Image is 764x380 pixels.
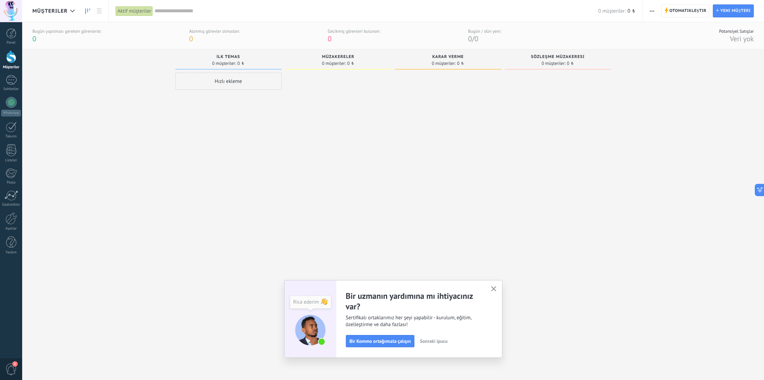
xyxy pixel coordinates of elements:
[347,61,354,65] span: 0 ₺
[472,34,474,43] span: /
[32,28,101,34] div: Bugün yapılması gereken görevlerle:
[432,61,456,65] span: 0 müşteriler:
[567,61,574,65] span: 0 ₺
[670,5,706,17] span: Otomatikleştir
[713,4,754,17] a: Yeni müşteri
[417,336,451,346] button: Sonraki ipucu
[1,87,21,91] div: Sohbetler
[420,339,447,344] span: Sonraki ipucu
[212,61,236,65] span: 0 müşteriler:
[289,55,388,60] div: Müzakereler
[82,4,93,18] a: Müşteriler
[322,61,346,65] span: 0 müşteriler:
[1,65,21,70] div: Müşteriler
[12,361,18,367] span: 1
[346,291,483,312] h2: Bir uzmanın yardımına mı ihtiyacınız var?
[179,55,278,60] div: İlk temas
[189,28,240,34] div: Atanmış görevler olmadan:
[1,41,21,45] div: Panel
[328,28,380,34] div: Gecikmiş görevleri bulunan:
[508,55,608,60] div: Sözleşme müzakeresi
[719,28,754,34] div: Potansiyel Satışlar
[730,34,754,43] span: Veri yok
[720,5,751,17] span: Yeni müşteri
[457,61,464,65] span: 0 ₺
[346,315,483,328] span: Sertifikalı ortaklarımız her şeyi yapabilir - kurulum, eğitim, özelleştirme ve daha fazlası!
[346,335,415,347] button: Bir Kommo ortağımızla çalışın
[328,34,332,43] span: 0
[661,4,709,17] a: Otomatikleştir
[468,34,472,43] span: 0
[175,73,282,90] div: Hızlı ekleme
[1,250,21,255] div: Yardım
[398,55,498,60] div: Karar verme
[116,6,153,16] div: Aktif müşteriler
[1,203,21,207] div: İstatistikler
[32,8,68,14] span: Müşteriler
[217,55,240,59] span: İlk temas
[531,55,585,59] span: Sözleşme müzakeresi
[1,226,21,231] div: Ayarlar
[350,339,411,344] span: Bir Kommo ortağımızla çalışın
[1,110,21,116] div: WhatsApp
[647,4,657,17] button: Daha fazla
[322,55,354,59] span: Müzakereler
[1,134,21,139] div: Takvim
[237,61,245,65] span: 0 ₺
[628,8,636,14] span: 0 ₺
[189,34,193,43] span: 0
[474,34,478,43] span: 0
[468,28,501,34] div: Bugün / dün yeni:
[598,8,626,14] span: 0 müşteriler:
[432,55,464,59] span: Karar verme
[93,4,105,18] a: Liste
[1,158,21,163] div: Listeler
[1,180,21,185] div: Posta
[542,61,565,65] span: 0 müşteriler:
[32,34,36,43] span: 0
